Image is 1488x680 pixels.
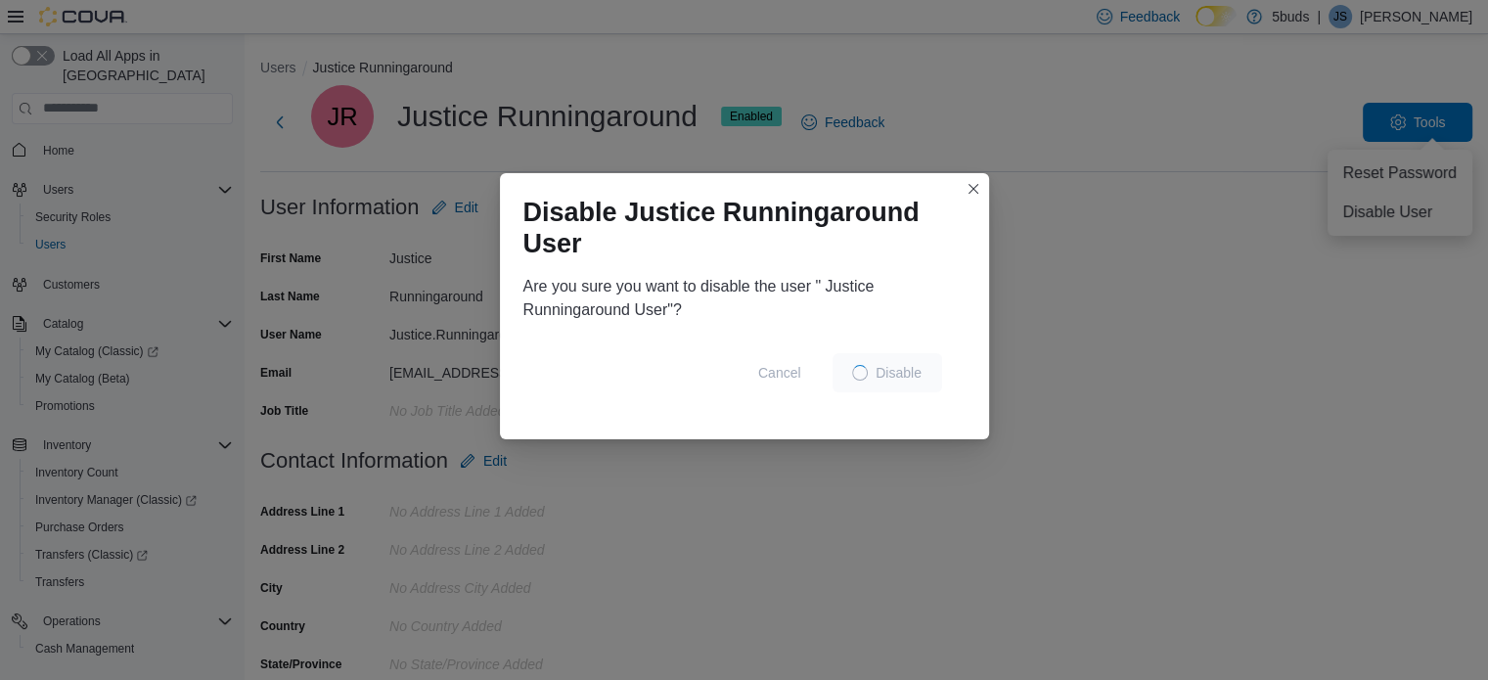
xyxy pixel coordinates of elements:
button: Cancel [750,353,809,392]
button: LoadingDisable [833,353,942,392]
span: Loading [852,365,868,381]
button: Closes this modal window [962,177,985,201]
div: Are you sure you want to disable the user " Justice Runningaround User"? [523,275,966,322]
h1: Disable Justice Runningaround User [523,197,950,259]
span: Cancel [758,363,801,383]
span: Disable [876,363,922,383]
